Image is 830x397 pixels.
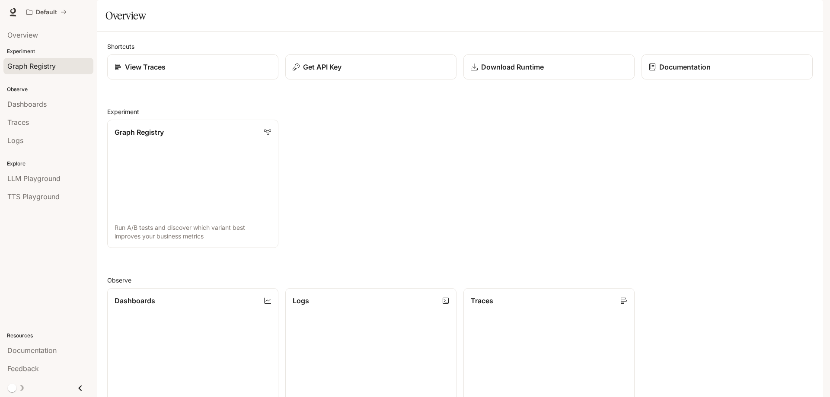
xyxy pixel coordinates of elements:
p: Default [36,9,57,16]
button: Get API Key [285,54,456,79]
a: Documentation [642,54,813,79]
a: Graph RegistryRun A/B tests and discover which variant best improves your business metrics [107,120,278,248]
p: Logs [293,295,309,306]
button: All workspaces [22,3,70,21]
p: Documentation [659,62,711,72]
p: Get API Key [303,62,342,72]
h1: Overview [105,7,146,24]
p: View Traces [125,62,166,72]
p: Dashboards [115,295,155,306]
p: Graph Registry [115,127,164,137]
p: Traces [471,295,493,306]
p: Download Runtime [481,62,544,72]
h2: Shortcuts [107,42,813,51]
a: View Traces [107,54,278,79]
p: Run A/B tests and discover which variant best improves your business metrics [115,223,271,241]
a: Download Runtime [463,54,635,79]
h2: Experiment [107,107,813,116]
h2: Observe [107,276,813,285]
